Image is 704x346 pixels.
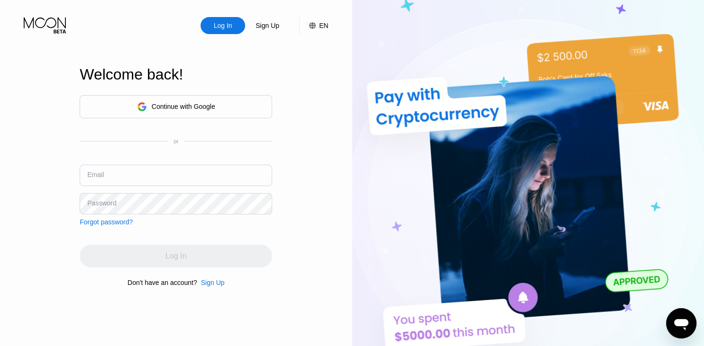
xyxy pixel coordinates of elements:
div: Sign Up [255,21,280,30]
div: Email [87,171,104,178]
div: Password [87,199,116,207]
div: EN [319,22,328,29]
iframe: Button to launch messaging window [666,308,696,338]
div: Log In [201,17,245,34]
div: or [174,138,179,145]
div: Sign Up [201,279,225,286]
div: EN [299,17,328,34]
div: Continue with Google [152,103,215,110]
div: Log In [213,21,233,30]
div: Sign Up [197,279,225,286]
div: Welcome back! [80,66,272,83]
div: Continue with Google [80,95,272,118]
div: Forgot password? [80,218,133,226]
div: Sign Up [245,17,290,34]
div: Don't have an account? [128,279,197,286]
